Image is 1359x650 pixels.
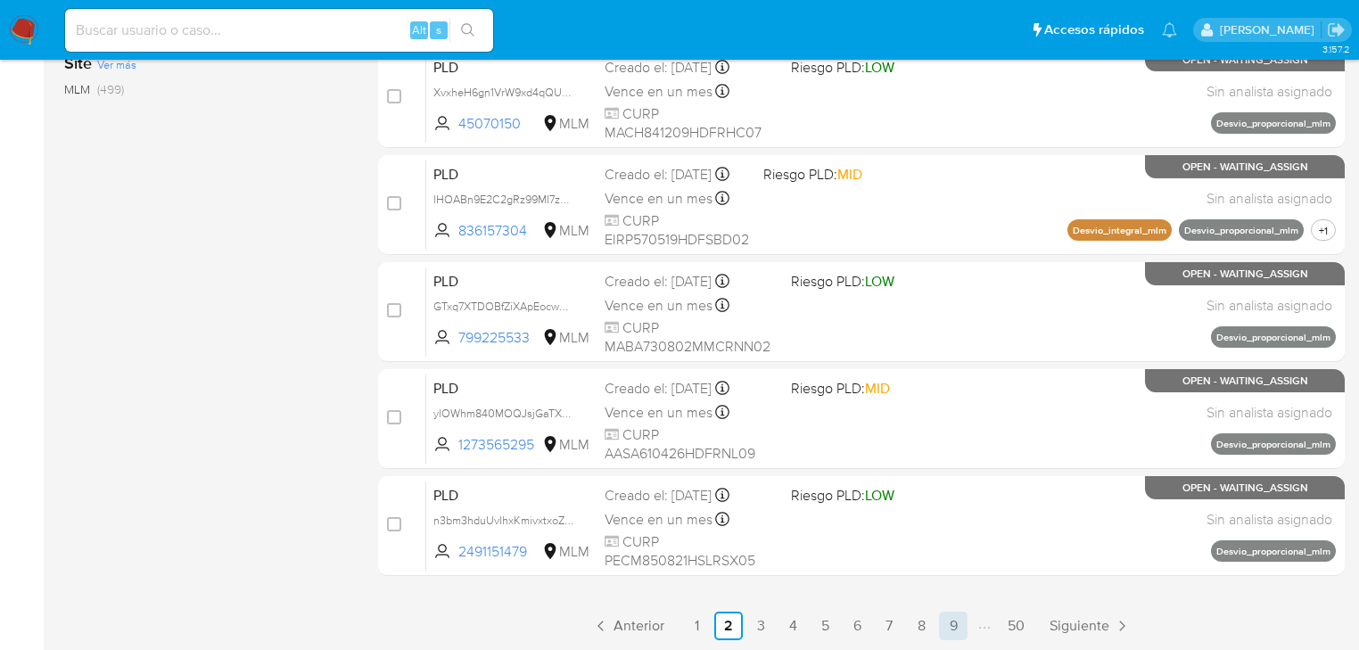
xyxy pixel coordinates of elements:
span: 3.157.2 [1322,42,1350,56]
span: s [436,21,441,38]
p: michelleangelica.rodriguez@mercadolibre.com.mx [1220,21,1321,38]
button: search-icon [449,18,486,43]
span: Alt [412,21,426,38]
a: Salir [1327,21,1346,39]
input: Buscar usuario o caso... [65,19,493,42]
a: Notificaciones [1162,22,1177,37]
span: Accesos rápidos [1044,21,1144,39]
